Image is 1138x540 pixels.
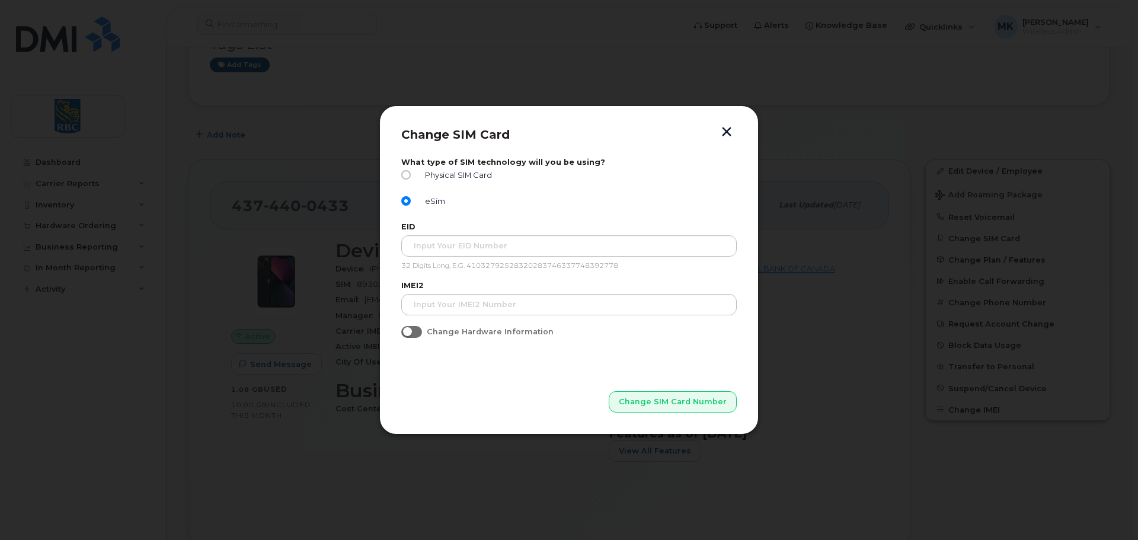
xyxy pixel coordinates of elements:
input: Input your IMEI2 Number [401,294,737,315]
input: Physical SIM Card [401,170,411,180]
span: Change SIM Card Number [619,396,727,407]
input: eSim [401,196,411,206]
p: 32 Digits Long, E.G. 41032792528320283746337748392778 [401,261,737,271]
span: Physical SIM Card [420,171,492,180]
span: Change Hardware Information [427,327,554,336]
span: eSim [420,197,445,206]
label: What type of SIM technology will you be using? [401,158,737,167]
label: EID [401,222,737,231]
label: IMEI2 [401,281,737,290]
button: Change SIM Card Number [609,391,737,413]
input: Input Your EID Number [401,235,737,257]
span: Change SIM Card [401,127,510,142]
input: Change Hardware Information [401,326,411,335]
